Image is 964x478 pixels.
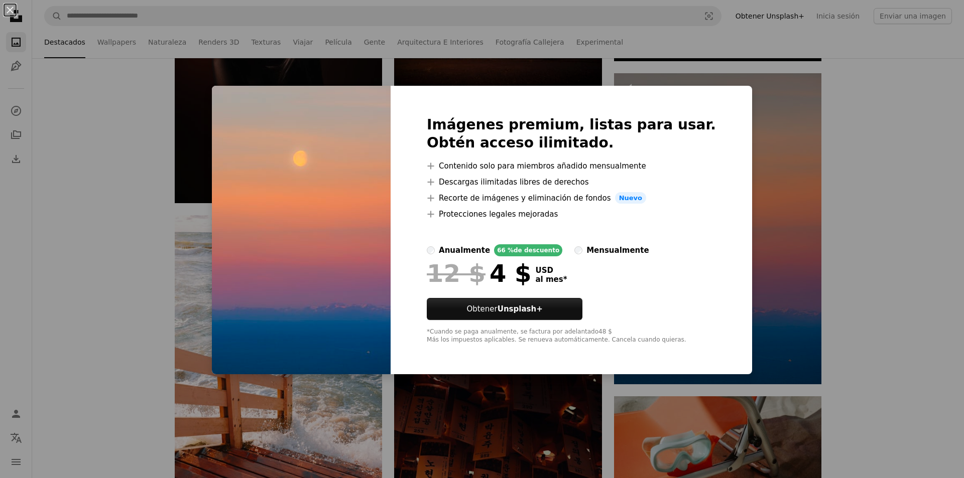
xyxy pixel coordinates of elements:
[439,244,490,256] div: anualmente
[212,86,391,375] img: premium_photo-1756131938178-1de1f6d33790
[615,192,646,204] span: Nuevo
[498,304,543,313] strong: Unsplash+
[574,246,582,254] input: mensualmente
[586,244,649,256] div: mensualmente
[427,328,716,344] div: *Cuando se paga anualmente, se factura por adelantado 48 $ Más los impuestos aplicables. Se renue...
[535,266,567,275] span: USD
[427,260,486,286] span: 12 $
[427,208,716,220] li: Protecciones legales mejoradas
[427,160,716,172] li: Contenido solo para miembros añadido mensualmente
[494,244,562,256] div: 66 % de descuento
[427,192,716,204] li: Recorte de imágenes y eliminación de fondos
[427,116,716,152] h2: Imágenes premium, listas para usar. Obtén acceso ilimitado.
[535,275,567,284] span: al mes *
[427,176,716,188] li: Descargas ilimitadas libres de derechos
[427,260,531,286] div: 4 $
[427,298,582,320] button: ObtenerUnsplash+
[427,246,435,254] input: anualmente66 %de descuento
